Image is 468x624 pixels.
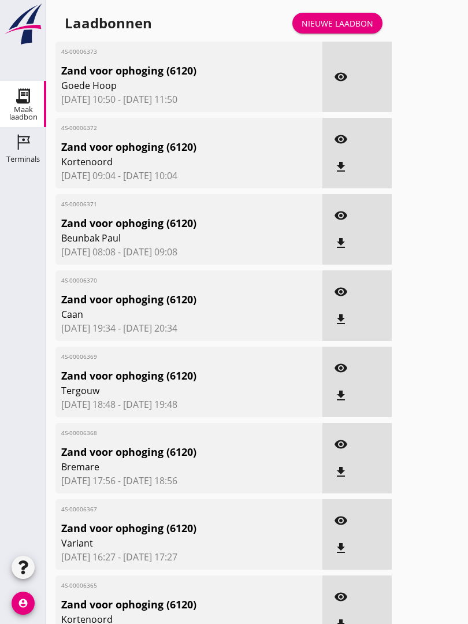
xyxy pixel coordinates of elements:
[61,155,274,169] span: Kortenoord
[61,276,274,285] span: 4S-00006370
[61,231,274,245] span: Beunbak Paul
[61,536,274,550] span: Variant
[334,160,348,174] i: file_download
[61,307,274,321] span: Caan
[61,124,274,132] span: 4S-00006372
[12,592,35,615] i: account_circle
[61,139,274,155] span: Zand voor ophoging (6120)
[61,384,274,398] span: Tergouw
[61,169,317,183] span: [DATE] 09:04 - [DATE] 10:04
[334,590,348,604] i: visibility
[61,79,274,92] span: Goede Hoop
[292,13,382,34] a: Nieuwe laadbon
[61,505,274,514] span: 4S-00006367
[61,550,317,564] span: [DATE] 16:27 - [DATE] 17:27
[334,132,348,146] i: visibility
[61,245,317,259] span: [DATE] 08:08 - [DATE] 09:08
[334,437,348,451] i: visibility
[334,541,348,555] i: file_download
[61,368,274,384] span: Zand voor ophoging (6120)
[61,444,274,460] span: Zand voor ophoging (6120)
[334,465,348,479] i: file_download
[334,361,348,375] i: visibility
[65,14,152,32] div: Laadbonnen
[61,200,274,209] span: 4S-00006371
[61,292,274,307] span: Zand voor ophoging (6120)
[61,216,274,231] span: Zand voor ophoging (6120)
[61,597,274,612] span: Zand voor ophoging (6120)
[2,3,44,46] img: logo-small.a267ee39.svg
[61,63,274,79] span: Zand voor ophoging (6120)
[334,209,348,222] i: visibility
[334,285,348,299] i: visibility
[334,389,348,403] i: file_download
[61,429,274,437] span: 4S-00006368
[334,70,348,84] i: visibility
[61,521,274,536] span: Zand voor ophoging (6120)
[302,17,373,29] div: Nieuwe laadbon
[61,460,274,474] span: Bremare
[6,155,40,163] div: Terminals
[61,352,274,361] span: 4S-00006369
[334,514,348,528] i: visibility
[61,398,317,411] span: [DATE] 18:48 - [DATE] 19:48
[61,321,317,335] span: [DATE] 19:34 - [DATE] 20:34
[61,92,317,106] span: [DATE] 10:50 - [DATE] 11:50
[61,474,317,488] span: [DATE] 17:56 - [DATE] 18:56
[334,313,348,326] i: file_download
[61,47,274,56] span: 4S-00006373
[334,236,348,250] i: file_download
[61,581,274,590] span: 4S-00006365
